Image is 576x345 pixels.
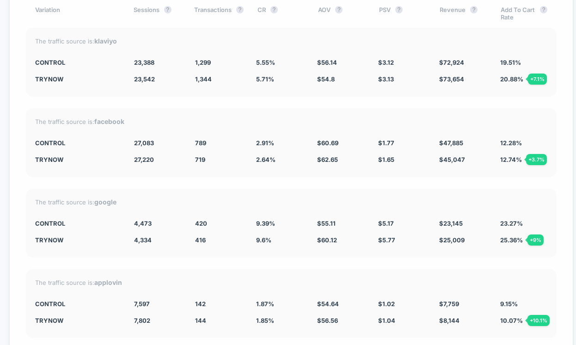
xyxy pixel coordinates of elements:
div: TryNow [35,156,120,163]
span: 420 [195,220,207,227]
div: Sessions [134,6,180,21]
span: 7,802 [134,317,150,324]
strong: klaviyo [94,37,117,45]
span: 4,473 [134,220,152,227]
span: $ 5.17 [378,220,394,227]
div: PSV [379,6,426,21]
span: $ 72,924 [439,59,464,66]
div: TryNow [35,75,120,83]
span: 719 [195,156,205,163]
span: 23.27 % [500,220,523,227]
span: $ 5.77 [378,236,395,244]
button: ? [540,6,547,13]
div: Control [35,59,120,66]
span: 27,083 [134,139,154,147]
span: 12.28 % [500,139,522,147]
div: Add To Cart Rate [501,6,547,21]
div: AOV [318,6,365,21]
button: ? [236,6,244,13]
span: $ 7,759 [439,300,459,308]
span: $ 1.65 [378,156,394,163]
span: $ 25,009 [439,236,465,244]
span: 1,299 [195,59,211,66]
span: 4,334 [134,236,152,244]
span: 19.51 % [500,59,521,66]
span: $ 1.04 [378,317,395,324]
span: $ 23,145 [439,220,463,227]
span: 416 [195,236,206,244]
span: 20.88 % [500,75,523,83]
div: + 10.1 % [527,315,550,326]
span: 25.36 % [500,236,523,244]
div: + 7.1 % [528,74,547,85]
strong: facebook [94,117,124,125]
span: $ 54.8 [317,75,335,83]
span: $ 62.65 [317,156,338,163]
span: $ 8,144 [439,317,460,324]
span: 2.91 % [256,139,274,147]
span: 1,344 [195,75,212,83]
div: TryNow [35,236,120,244]
span: $ 47,885 [439,139,463,147]
span: 5.55 % [256,59,275,66]
div: Control [35,139,120,147]
span: $ 60.69 [317,139,338,147]
span: $ 3.13 [378,75,394,83]
button: ? [395,6,403,13]
span: 23,542 [134,75,155,83]
span: 27,220 [134,156,154,163]
div: The traffic source is: [35,198,547,206]
div: The traffic source is: [35,117,547,125]
div: The traffic source is: [35,37,547,45]
button: ? [470,6,478,13]
div: Revenue [440,6,486,21]
span: $ 73,654 [439,75,464,83]
span: $ 45,047 [439,156,465,163]
div: + 3.7 % [526,154,547,165]
span: $ 56.14 [317,59,337,66]
div: Control [35,220,120,227]
span: $ 1.02 [378,300,395,308]
div: TryNow [35,317,120,324]
span: 9.15 % [500,300,518,308]
div: Transactions [194,6,244,21]
div: Control [35,300,120,308]
span: 2.64 % [256,156,276,163]
span: $ 3.12 [378,59,394,66]
strong: applovin [94,278,122,286]
span: 789 [195,139,206,147]
span: $ 55.11 [317,220,336,227]
span: 1.85 % [256,317,274,324]
span: 5.71 % [256,75,274,83]
div: CR [257,6,304,21]
strong: google [94,198,116,206]
span: 23,388 [134,59,154,66]
div: The traffic source is: [35,278,547,286]
span: 9.6 % [256,236,271,244]
span: 12.74 % [500,156,522,163]
span: 144 [195,317,206,324]
span: $ 1.77 [378,139,394,147]
button: ? [270,6,278,13]
span: 10.07 % [500,317,523,324]
span: $ 60.12 [317,236,337,244]
button: ? [335,6,343,13]
span: $ 56.56 [317,317,338,324]
span: 7,597 [134,300,150,308]
div: + 9 % [527,234,544,246]
span: $ 54.64 [317,300,339,308]
span: 142 [195,300,206,308]
span: 1.87 % [256,300,274,308]
span: 9.39 % [256,220,275,227]
div: Variation [35,6,120,21]
button: ? [164,6,172,13]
